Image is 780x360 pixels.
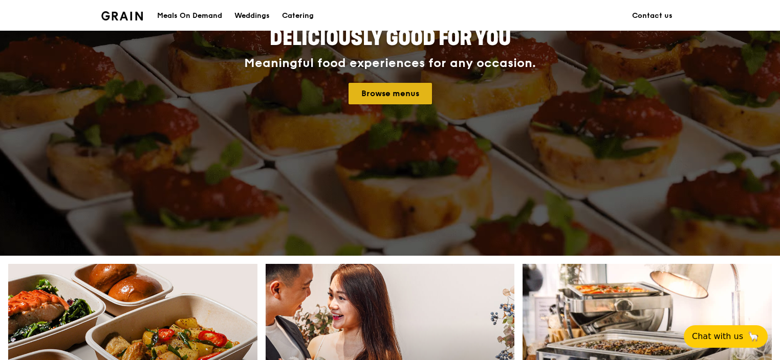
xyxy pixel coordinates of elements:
a: Contact us [626,1,679,31]
a: Catering [276,1,320,31]
img: Grain [101,11,143,20]
div: Catering [282,1,314,31]
div: Weddings [234,1,270,31]
div: Meaningful food experiences for any occasion. [206,56,574,71]
span: 🦙 [747,330,760,343]
div: Meals On Demand [157,1,222,31]
a: Browse menus [349,83,432,104]
span: Chat with us [692,330,743,343]
span: Deliciously good for you [270,26,511,51]
button: Chat with us🦙 [684,325,768,348]
a: Weddings [228,1,276,31]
